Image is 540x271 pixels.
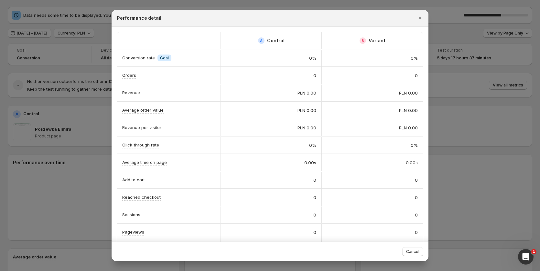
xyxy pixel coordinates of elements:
span: 0 [415,212,418,218]
h2: Performance detail [117,15,161,21]
span: PLN 0.00 [297,125,316,131]
span: PLN 0.00 [399,125,418,131]
p: Sessions [122,211,140,218]
p: Click-through rate [122,142,159,148]
span: 0 [415,229,418,236]
p: Revenue per visitor [122,124,161,131]
span: 0 [313,177,316,183]
span: 1 [531,249,536,254]
p: Average order value [122,107,164,113]
span: 0 [415,194,418,201]
h2: Control [267,37,285,44]
span: Cancel [406,249,419,254]
p: Conversion rate [122,55,155,61]
span: PLN 0.00 [399,90,418,96]
h2: Variant [369,37,385,44]
span: 0% [309,142,316,148]
h2: A [260,39,263,43]
span: PLN 0.00 [297,107,316,114]
p: Pageviews [122,229,144,235]
span: 0% [411,142,418,148]
span: 0 [313,229,316,236]
span: 0 [313,194,316,201]
button: Cancel [402,247,423,256]
span: 0% [309,55,316,61]
span: 0 [415,177,418,183]
span: Goal [160,55,169,61]
span: 0 [415,72,418,79]
h2: B [362,39,364,43]
span: PLN 0.00 [399,107,418,114]
span: 0.00s [304,159,316,166]
p: Average time on page [122,159,167,166]
span: 0 [313,212,316,218]
iframe: Intercom live chat [518,249,534,265]
p: Orders [122,72,136,78]
p: Reached checkout [122,194,161,200]
span: 0.00s [406,159,418,166]
p: Add to cart [122,176,145,183]
span: PLN 0.00 [297,90,316,96]
button: Close [416,14,425,23]
p: Revenue [122,89,140,96]
span: 0% [411,55,418,61]
span: 0 [313,72,316,79]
